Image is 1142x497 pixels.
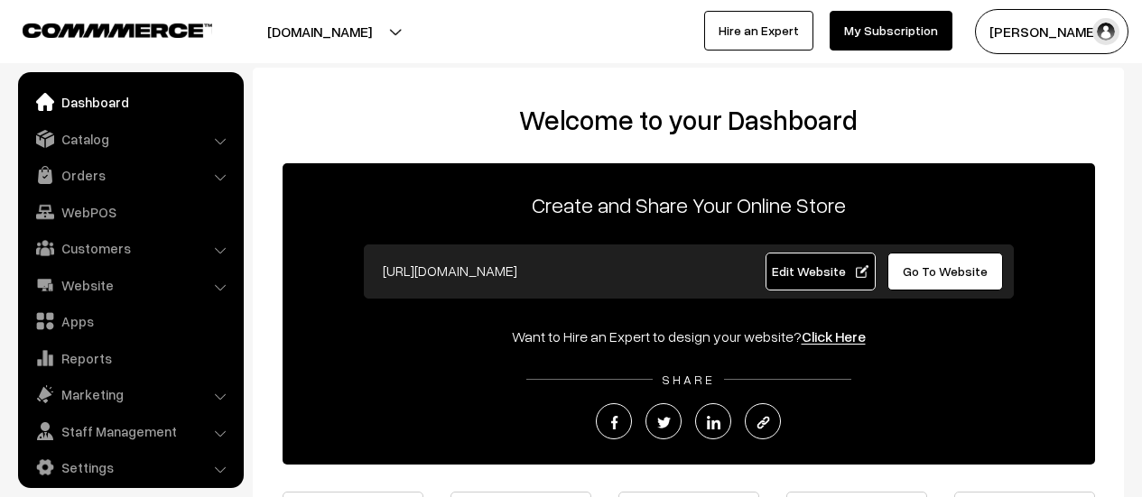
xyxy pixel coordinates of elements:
[23,415,237,447] a: Staff Management
[1092,18,1119,45] img: user
[903,263,988,279] span: Go To Website
[23,86,237,118] a: Dashboard
[23,305,237,337] a: Apps
[23,342,237,374] a: Reports
[23,123,237,155] a: Catalog
[830,11,952,51] a: My Subscription
[23,451,237,483] a: Settings
[887,253,1004,290] a: Go To Website
[23,159,237,191] a: Orders
[766,253,876,290] a: Edit Website
[23,232,237,264] a: Customers
[975,9,1128,54] button: [PERSON_NAME]
[23,18,181,40] a: COMMMERCE
[704,11,813,51] a: Hire an Expert
[204,9,435,54] button: [DOMAIN_NAME]
[802,327,866,345] a: Click Here
[23,196,237,228] a: WebPOS
[283,189,1095,221] p: Create and Share Your Online Store
[23,23,212,37] img: COMMMERCE
[653,372,724,387] span: SHARE
[772,263,868,279] span: Edit Website
[23,269,237,301] a: Website
[271,104,1106,136] h2: Welcome to your Dashboard
[23,378,237,410] a: Marketing
[283,326,1095,347] div: Want to Hire an Expert to design your website?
